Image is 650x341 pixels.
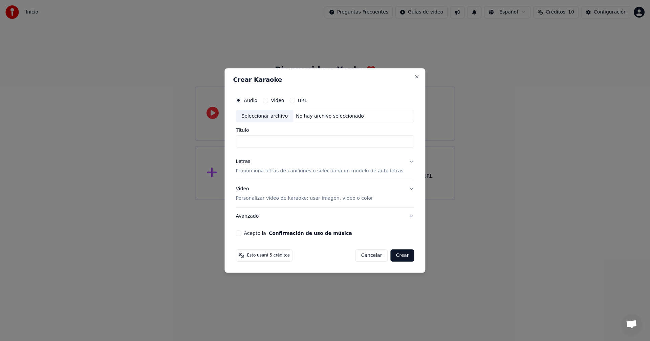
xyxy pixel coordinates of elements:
[236,195,373,202] p: Personalizar video de karaoke: usar imagen, video o color
[390,249,414,262] button: Crear
[236,186,373,202] div: Video
[236,208,414,225] button: Avanzado
[233,77,417,83] h2: Crear Karaoke
[236,180,414,208] button: VideoPersonalizar video de karaoke: usar imagen, video o color
[236,128,414,133] label: Título
[244,98,257,103] label: Audio
[271,98,284,103] label: Video
[293,113,367,120] div: No hay archivo seleccionado
[236,110,293,122] div: Seleccionar archivo
[298,98,307,103] label: URL
[244,231,352,236] label: Acepto la
[236,168,403,175] p: Proporciona letras de canciones o selecciona un modelo de auto letras
[269,231,352,236] button: Acepto la
[236,159,250,165] div: Letras
[236,153,414,180] button: LetrasProporciona letras de canciones o selecciona un modelo de auto letras
[247,253,289,258] span: Esto usará 5 créditos
[355,249,388,262] button: Cancelar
